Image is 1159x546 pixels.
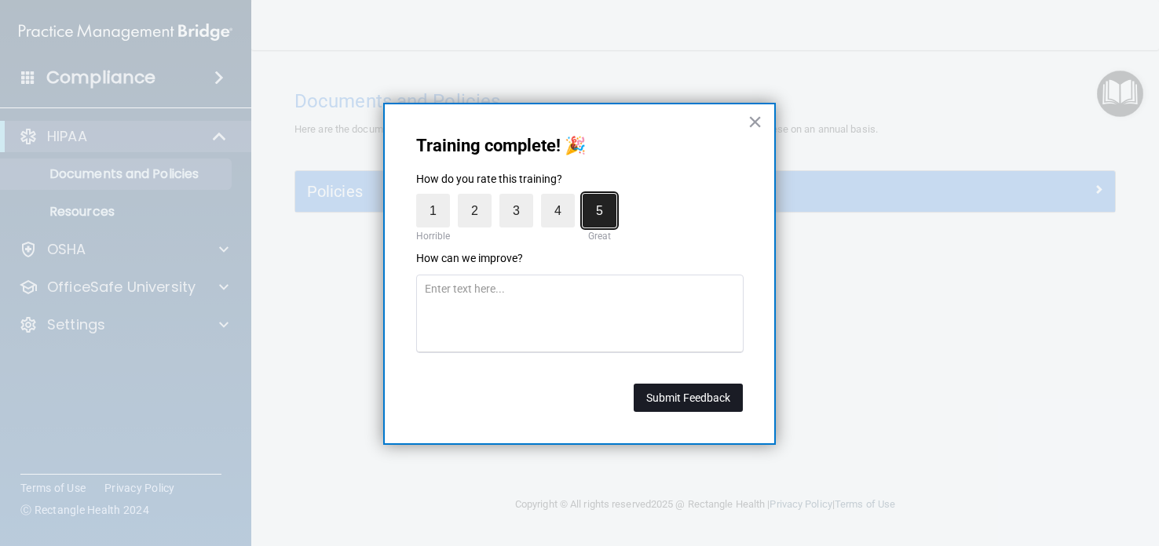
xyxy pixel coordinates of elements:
p: Training complete! 🎉 [416,136,743,156]
label: 1 [416,194,450,227]
p: How do you rate this training? [416,172,743,187]
label: 2 [458,194,492,227]
div: Great [583,227,616,245]
button: Close [748,109,762,134]
label: 4 [541,194,575,227]
div: Horrible [412,227,454,245]
p: How can we improve? [416,251,743,267]
label: 5 [583,194,616,227]
label: 3 [499,194,533,227]
button: Submit Feedback [634,384,743,412]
